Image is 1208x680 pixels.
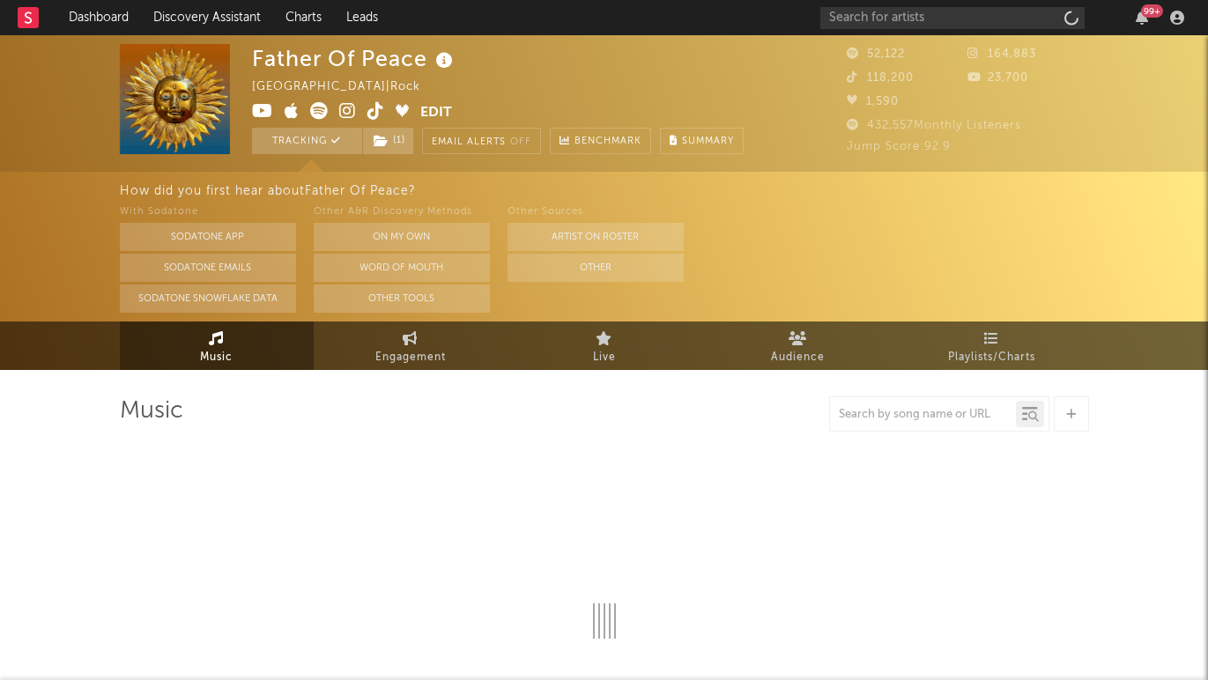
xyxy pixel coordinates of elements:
button: On My Own [314,223,490,251]
button: Word Of Mouth [314,254,490,282]
em: Off [510,137,531,147]
span: Live [593,347,616,368]
button: Sodatone Snowflake Data [120,285,296,313]
button: Edit [420,102,452,124]
div: [GEOGRAPHIC_DATA] | Rock [252,77,441,98]
span: Benchmark [574,131,641,152]
input: Search by song name or URL [830,408,1016,422]
span: Jump Score: 92.9 [847,141,951,152]
a: Engagement [314,322,508,370]
span: ( 1 ) [362,128,414,154]
span: 118,200 [847,72,914,84]
div: With Sodatone [120,202,296,223]
button: Sodatone App [120,223,296,251]
a: Playlists/Charts [895,322,1089,370]
button: Summary [660,128,744,154]
button: Other [508,254,684,282]
button: Tracking [252,128,362,154]
a: Audience [701,322,895,370]
span: 432,557 Monthly Listeners [847,120,1021,131]
span: Audience [771,347,825,368]
div: 99 + [1141,4,1163,18]
input: Search for artists [820,7,1085,29]
a: Live [508,322,701,370]
span: Engagement [375,347,446,368]
span: 1,590 [847,96,899,107]
div: Father Of Peace [252,44,457,73]
button: 99+ [1136,11,1148,25]
button: Email AlertsOff [422,128,541,154]
div: Other Sources [508,202,684,223]
span: 164,883 [967,48,1036,60]
span: Summary [682,137,734,146]
a: Music [120,322,314,370]
div: Other A&R Discovery Methods [314,202,490,223]
span: Music [200,347,233,368]
button: Other Tools [314,285,490,313]
button: Sodatone Emails [120,254,296,282]
button: (1) [363,128,413,154]
a: Benchmark [550,128,651,154]
span: 23,700 [967,72,1028,84]
span: 52,122 [847,48,905,60]
span: Playlists/Charts [948,347,1035,368]
button: Artist on Roster [508,223,684,251]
